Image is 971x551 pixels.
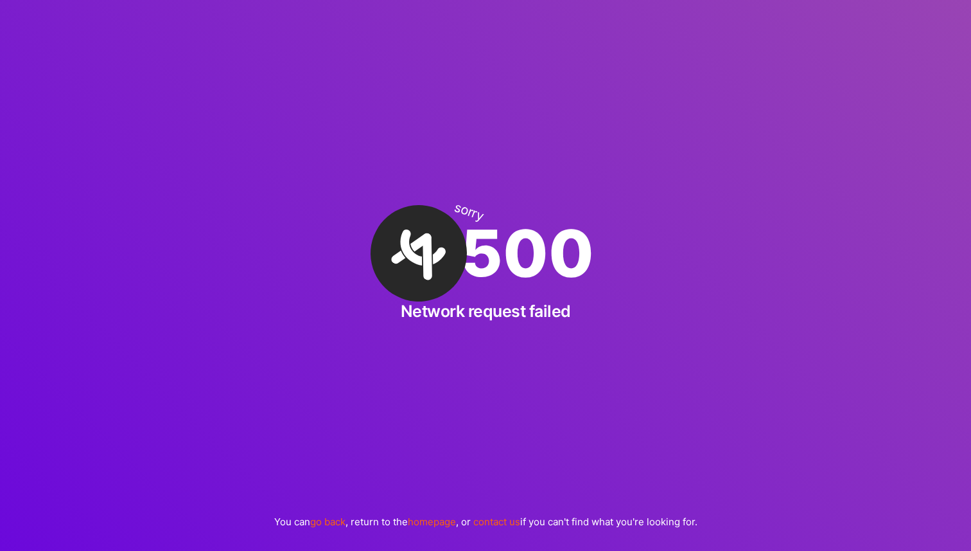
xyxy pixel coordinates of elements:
[354,188,484,318] img: A·Team
[473,516,520,528] a: contact us
[377,205,594,302] div: 500
[274,515,697,528] p: You can , return to the , or if you can't find what you're looking for.
[453,200,485,223] div: sorry
[408,516,456,528] a: homepage
[310,516,346,528] a: go back
[401,302,571,321] h2: Network request failed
